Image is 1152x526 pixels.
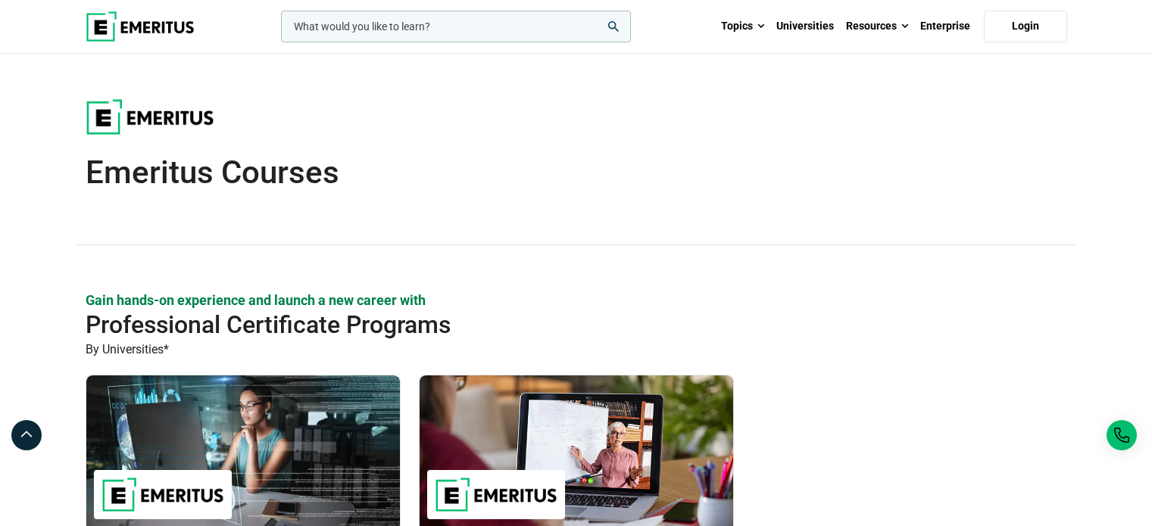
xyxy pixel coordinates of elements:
[86,310,969,340] h2: Professional Certificate Programs
[86,340,1067,359] p: By Universities*
[86,154,1067,191] h1: Emeritus Courses
[86,99,214,135] img: University Logo White
[101,478,224,512] img: Emeritus
[435,478,557,512] img: Emeritus
[86,291,1067,310] p: Gain hands-on experience and launch a new career with
[984,11,1067,42] a: Login
[281,11,631,42] input: woocommerce-product-search-field-0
